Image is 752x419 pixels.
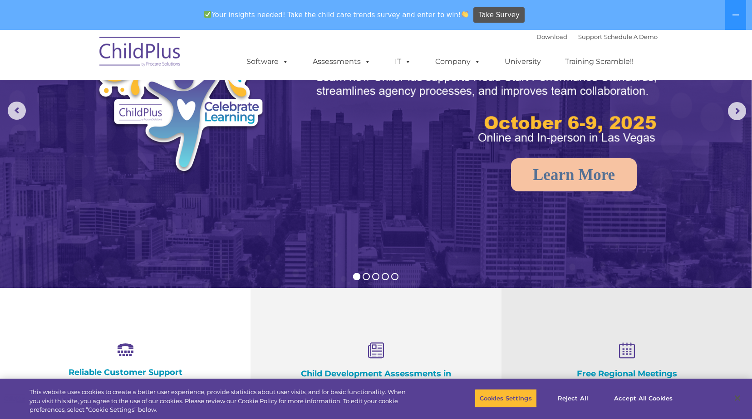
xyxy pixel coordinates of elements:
img: ✅ [204,11,211,18]
div: This website uses cookies to create a better user experience, provide statistics about user visit... [29,388,413,414]
span: Phone number [126,97,165,104]
a: Training Scramble!! [556,53,643,71]
a: IT [386,53,420,71]
img: 👏 [462,11,468,18]
a: Schedule A Demo [604,33,658,40]
h4: Free Regional Meetings [547,369,707,379]
font: | [536,33,658,40]
button: Accept All Cookies [609,389,678,408]
a: Software [237,53,298,71]
a: Download [536,33,567,40]
a: Assessments [304,53,380,71]
h4: Reliable Customer Support [45,367,205,377]
span: Your insights needed! Take the child care trends survey and enter to win! [201,6,472,24]
button: Reject All [545,389,601,408]
span: Take Survey [479,7,520,23]
a: Take Survey [473,7,525,23]
a: Learn More [511,158,637,191]
a: Support [578,33,602,40]
img: ChildPlus by Procare Solutions [95,30,186,76]
button: Cookies Settings [475,389,537,408]
span: Last name [126,60,154,67]
a: Company [426,53,490,71]
h4: Child Development Assessments in ChildPlus [296,369,456,389]
button: Close [727,388,747,408]
a: University [496,53,550,71]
